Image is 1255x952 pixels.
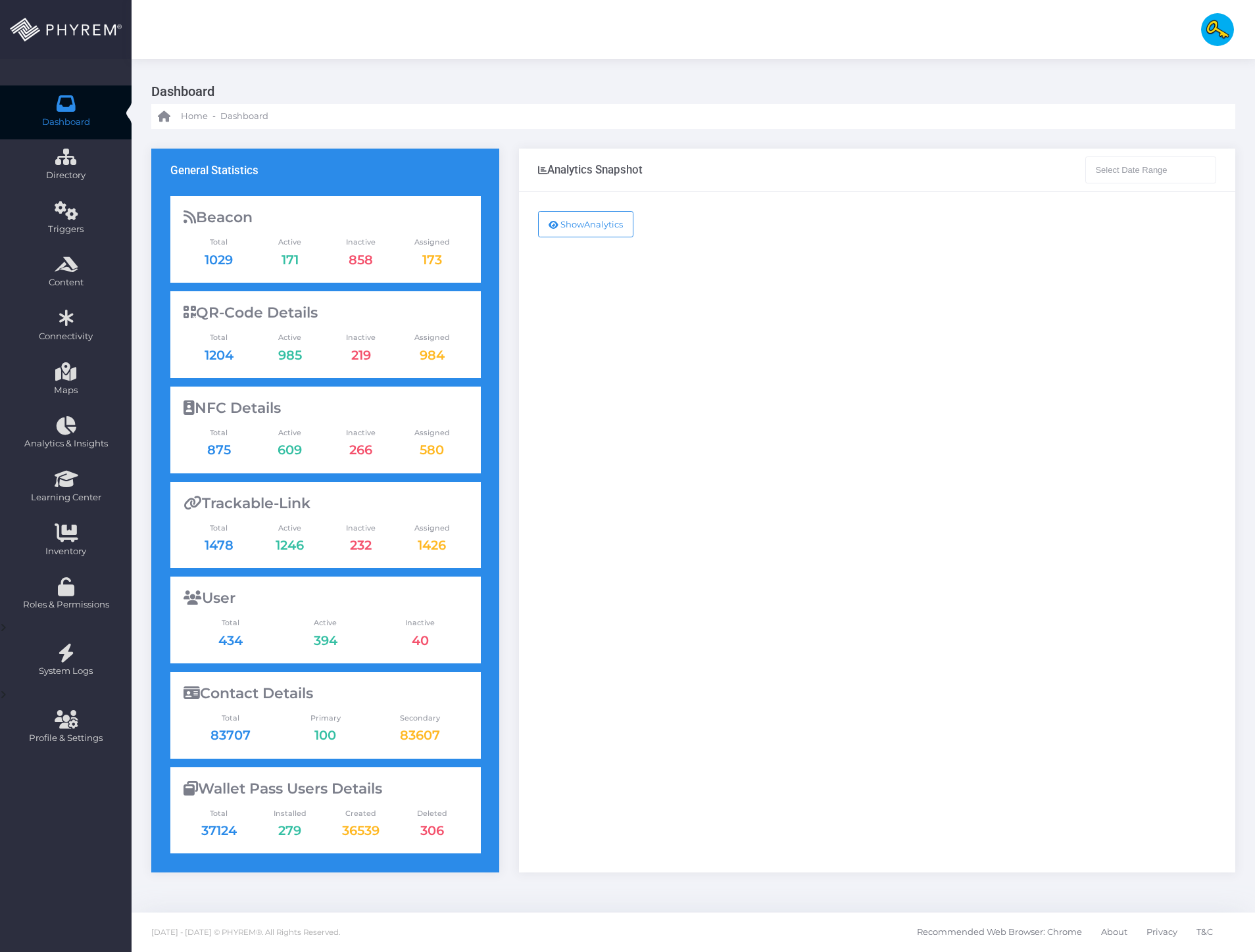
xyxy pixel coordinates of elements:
span: 306 [420,822,444,838]
span: Assigned [397,332,468,343]
input: Select Date Range [1085,156,1217,183]
span: Recommended Web Browser: Chrome [917,918,1082,946]
span: Content [9,276,123,289]
span: [DATE] - [DATE] © PHYREM®. All Rights Reserved. [151,928,340,937]
a: 100 [314,727,336,743]
span: T&C [1196,918,1213,946]
span: Deleted [397,808,468,819]
span: Secondary [373,713,468,724]
span: Inactive [326,523,397,534]
a: 394 [314,632,337,648]
span: Home [181,110,208,123]
a: 171 [282,252,299,268]
a: 858 [349,252,373,268]
span: Assigned [397,237,468,248]
a: Dashboard [220,104,268,129]
a: 1029 [205,252,233,268]
a: 173 [422,252,442,268]
span: Assigned [397,427,468,439]
button: ShowAnalytics [538,211,633,237]
span: Active [255,237,326,248]
span: Created [326,808,397,819]
span: Triggers [9,223,123,236]
a: 1204 [205,347,234,363]
div: NFC Details [184,400,468,417]
span: Active [278,617,373,629]
a: 580 [420,442,444,458]
div: QR-Code Details [184,304,468,321]
span: Dashboard [42,116,90,129]
span: Dashboard [220,110,268,123]
span: Roles & Permissions [9,598,123,611]
a: 985 [278,347,302,363]
span: Primary [278,713,373,724]
span: Total [184,237,255,248]
a: 434 [218,632,243,648]
a: 83707 [210,727,251,743]
span: 37124 [201,822,237,838]
a: 219 [351,347,371,363]
div: Wallet Pass Users Details [184,780,468,797]
span: Privacy [1146,918,1177,946]
span: Profile & Settings [29,732,103,745]
div: Trackable-Link [184,495,468,512]
span: Active [255,332,326,343]
a: 875 [207,442,231,458]
a: About [1101,913,1127,952]
span: Assigned [397,523,468,534]
span: Inventory [9,545,123,558]
span: Connectivity [9,330,123,343]
span: Active [255,427,326,439]
span: Total [184,713,278,724]
span: Total [184,332,255,343]
a: Home [158,104,208,129]
a: T&C [1196,913,1213,952]
span: System Logs [9,665,123,678]
span: 36539 [342,822,380,838]
a: 609 [278,442,302,458]
span: Directory [9,169,123,182]
a: 83607 [400,727,440,743]
span: Inactive [326,332,397,343]
a: 266 [349,442,372,458]
a: 232 [350,537,372,553]
a: 1478 [205,537,234,553]
h3: General Statistics [170,164,258,177]
div: User [184,590,468,607]
span: Active [255,523,326,534]
span: Total [184,808,255,819]
a: 40 [412,632,429,648]
a: Recommended Web Browser: Chrome [917,913,1082,952]
div: Analytics Snapshot [538,163,643,176]
span: About [1101,918,1127,946]
span: Total [184,427,255,439]
span: Inactive [326,237,397,248]
span: Total [184,523,255,534]
span: Analytics & Insights [9,437,123,450]
h3: Dashboard [151,79,1225,104]
span: Inactive [326,427,397,439]
span: Maps [54,384,78,397]
a: 1246 [276,537,304,553]
span: 279 [278,822,301,838]
div: Contact Details [184,685,468,702]
span: Inactive [373,617,468,629]
a: 984 [420,347,445,363]
span: Total [184,617,278,629]
div: Beacon [184,209,468,226]
span: Show [560,219,584,229]
span: Installed [255,808,326,819]
a: 1426 [418,537,446,553]
span: Learning Center [9,491,123,504]
li: - [210,110,218,123]
a: Privacy [1146,913,1177,952]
